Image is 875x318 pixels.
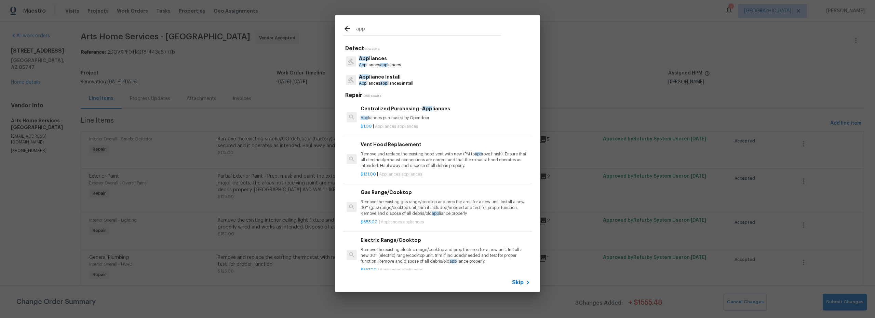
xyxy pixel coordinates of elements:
span: app [380,63,387,67]
span: App [359,63,366,67]
p: liances liances [359,62,401,68]
p: Remove and replace the existing hood vent with new (PM to rove finish). Ensure that all electrica... [361,151,530,169]
span: $131.00 [361,172,376,176]
span: Appliances appliances [379,172,422,176]
span: $557.00 [361,268,377,272]
h6: Vent Hood Replacement [361,141,530,148]
span: Appliances appliances [381,220,424,224]
span: App [359,74,369,79]
h5: Repair [345,92,532,99]
p: | [361,267,530,273]
span: App [422,106,432,111]
p: | [361,124,530,129]
p: | [361,219,530,225]
span: $1.00 [361,124,372,128]
h6: Centralized Purchasing - liances [361,105,530,112]
span: App [361,116,368,120]
h6: Electric Range/Cooktop [361,236,530,244]
input: Search issues or repairs [356,25,501,35]
p: liances [359,55,401,62]
p: Remove the existing electric range/cooktop and prep the area for a new unit. Install a new 30'' (... [361,247,530,264]
p: liances purchased by Opendoor [361,115,530,121]
span: 2 Results [364,47,380,51]
h5: Defect [345,45,532,52]
span: $655.00 [361,220,378,224]
span: App [359,81,366,85]
p: | [361,171,530,177]
span: Appliances appliances [375,124,418,128]
span: 135 Results [362,94,381,98]
h6: Gas Range/Cooktop [361,189,530,196]
span: Appliances appliances [380,268,423,272]
span: app [475,152,482,156]
span: App [359,56,369,61]
p: liances liances install [359,81,413,86]
span: app [432,211,439,216]
p: liance Install [359,73,413,81]
p: Remove the existing gas range/cooktop and prep the area for a new unit. Install a new 30'' (gas) ... [361,199,530,217]
span: Skip [512,279,524,286]
span: app [449,259,457,263]
span: app [380,81,387,85]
